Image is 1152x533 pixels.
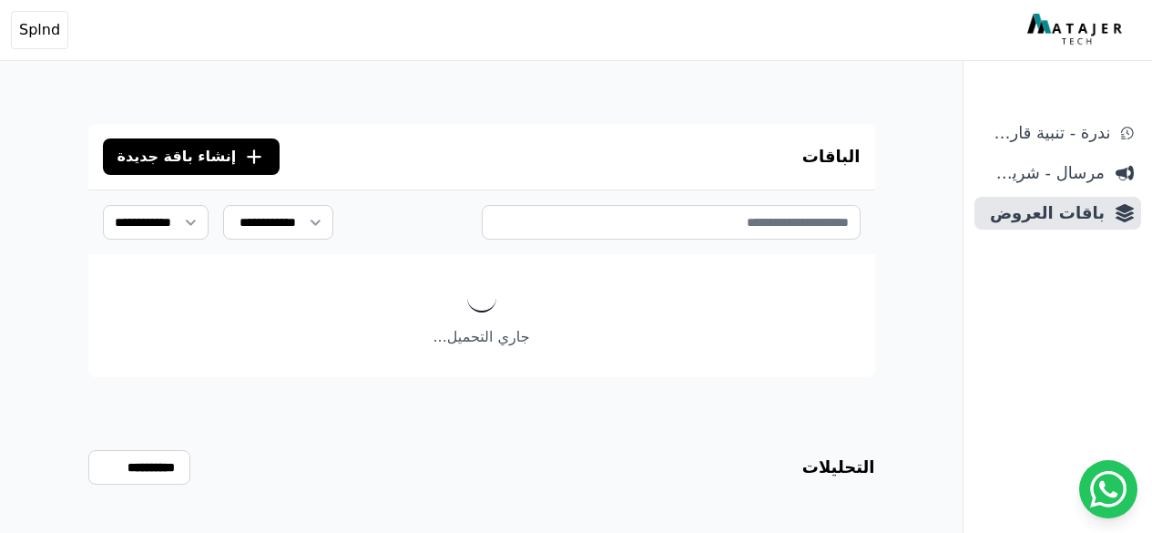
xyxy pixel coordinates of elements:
span: ندرة - تنبية قارب علي النفاذ [982,120,1110,146]
span: Splnd [19,19,60,41]
span: مرسال - شريط دعاية [982,160,1105,186]
h3: الباقات [802,144,861,169]
button: Splnd [11,11,68,49]
button: إنشاء باقة جديدة [103,138,280,175]
span: إنشاء باقة جديدة [117,146,237,168]
h3: التحليلات [802,455,875,480]
img: MatajerTech Logo [1027,14,1127,46]
span: باقات العروض [982,200,1105,226]
p: جاري التحميل... [88,326,875,348]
